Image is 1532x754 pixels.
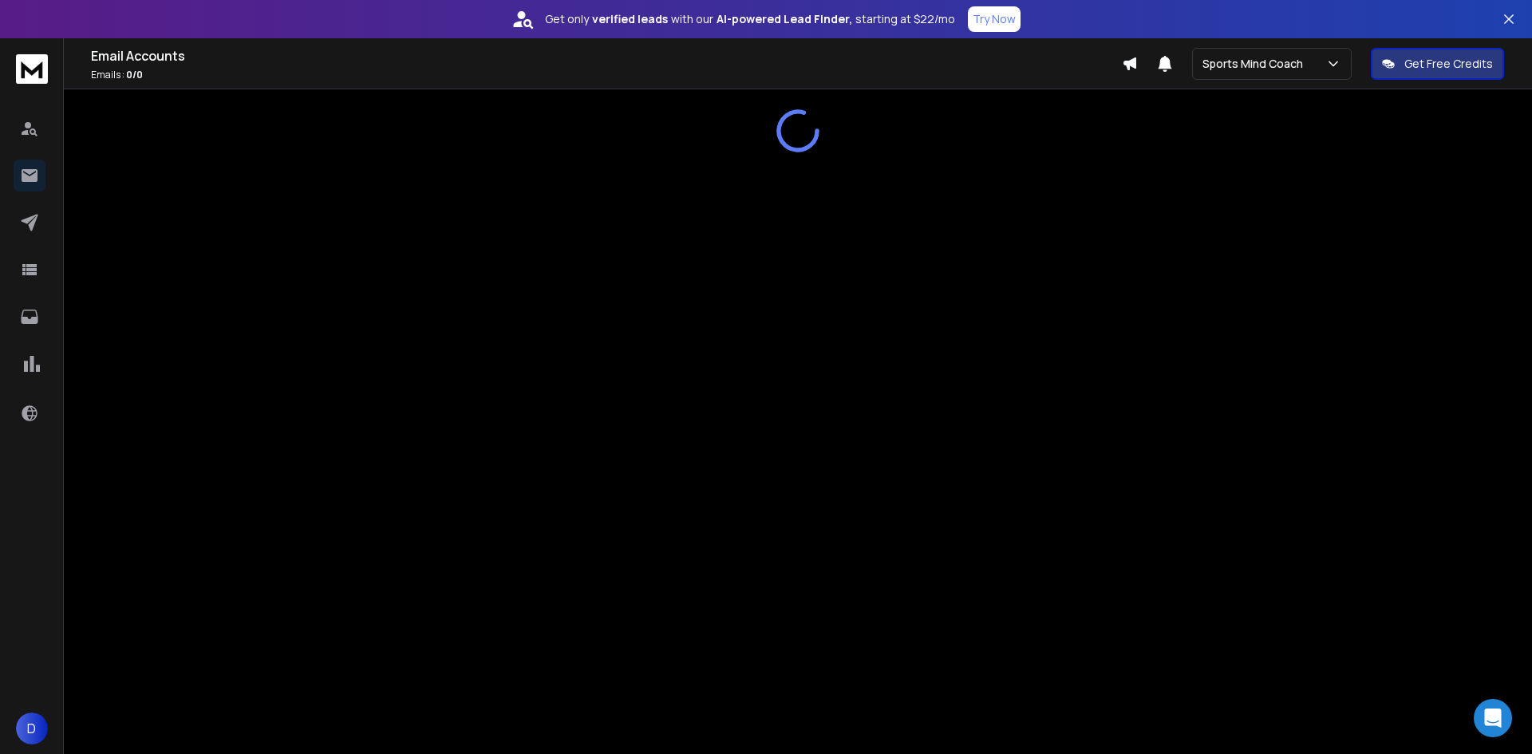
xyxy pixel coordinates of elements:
[1202,56,1309,72] p: Sports Mind Coach
[91,69,1122,81] p: Emails :
[16,713,48,744] button: D
[126,68,143,81] span: 0 / 0
[1371,48,1504,80] button: Get Free Credits
[717,11,852,27] strong: AI-powered Lead Finder,
[1474,699,1512,737] div: Open Intercom Messenger
[91,46,1122,65] h1: Email Accounts
[973,11,1016,27] p: Try Now
[545,11,955,27] p: Get only with our starting at $22/mo
[16,54,48,84] img: logo
[968,6,1021,32] button: Try Now
[1404,56,1493,72] p: Get Free Credits
[592,11,668,27] strong: verified leads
